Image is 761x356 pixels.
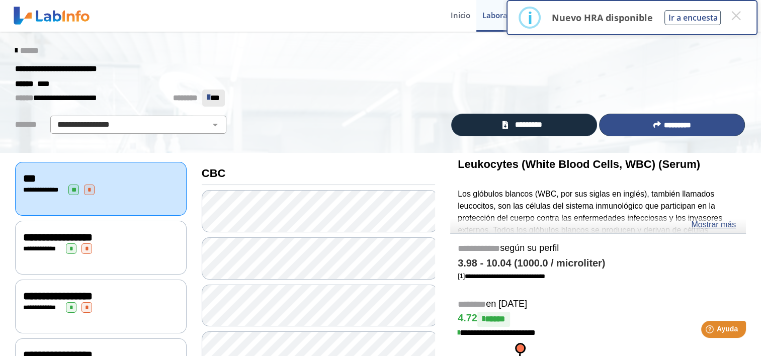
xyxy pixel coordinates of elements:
a: Mostrar más [691,219,736,231]
b: Leukocytes (White Blood Cells, WBC) (Serum) [458,158,700,170]
div: i [527,9,532,27]
button: Ir a encuesta [664,10,721,25]
p: Nuevo HRA disponible [551,12,652,24]
h5: según su perfil [458,243,738,254]
p: Los glóbulos blancos (WBC, por sus siglas en inglés), también llamados leucocitos, son las célula... [458,188,738,332]
button: Close this dialog [727,7,745,25]
h4: 4.72 [458,312,738,327]
b: CBC [202,167,226,180]
iframe: Help widget launcher [671,317,750,345]
a: [1] [458,272,545,280]
h4: 3.98 - 10.04 (1000.0 / microliter) [458,257,738,270]
h5: en [DATE] [458,299,738,310]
